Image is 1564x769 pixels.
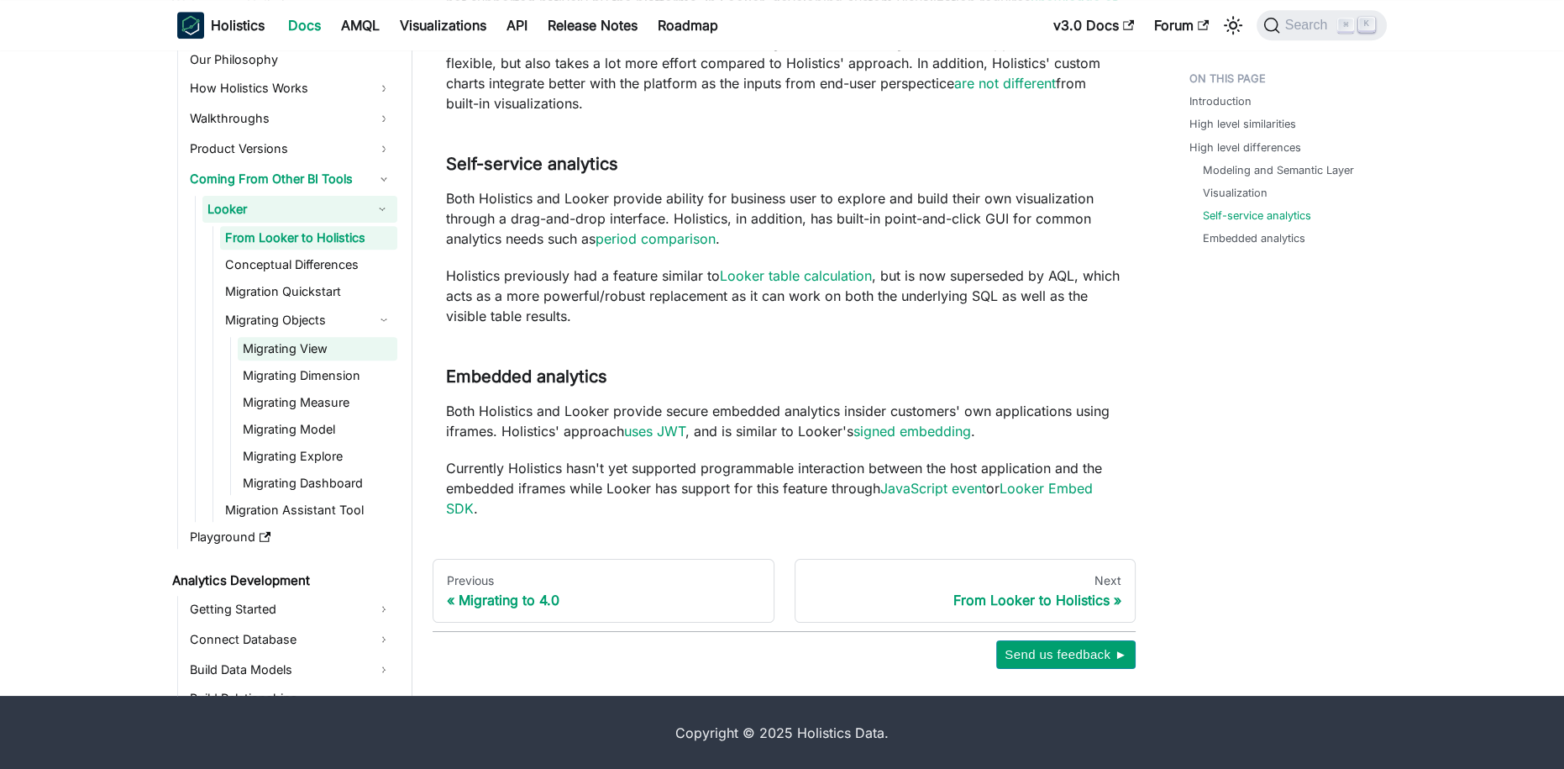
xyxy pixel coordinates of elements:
h3: Self-service analytics [446,154,1122,175]
a: are not different [954,75,1056,92]
a: Modeling and Semantic Layer [1203,162,1354,178]
a: NextFrom Looker to Holistics [795,559,1136,623]
a: Visualization [1203,185,1267,201]
kbd: ⌘ [1337,18,1354,33]
a: From Looker to Holistics [220,226,397,250]
p: Currently Holistics hasn't yet supported programmable interaction between the host application an... [446,458,1122,519]
button: Collapse sidebar category 'Looker' [367,196,397,223]
img: Holistics [177,12,204,39]
a: Forum [1144,12,1219,39]
div: Previous [447,573,760,588]
a: Our Philosophy [185,48,397,71]
div: Migrating to 4.0 [447,592,760,608]
a: High level differences [1189,140,1301,155]
a: Build Relationships [185,687,397,710]
button: Send us feedback ► [996,640,1136,669]
a: Visualizations [390,12,496,39]
a: Conceptual Differences [220,253,397,277]
a: High level similarities [1189,116,1296,132]
a: uses JWT [624,423,685,440]
button: Switch between dark and light mode (currently light mode) [1220,12,1246,39]
b: Holistics [211,15,265,35]
div: Next [809,573,1122,588]
div: From Looker to Holistics [809,592,1122,608]
a: Build Data Models [185,656,397,683]
div: Copyright © 2025 Holistics Data. [248,723,1316,743]
a: Connect Database [185,626,397,653]
button: Search (Command+K) [1257,10,1387,40]
a: Migrating Dashboard [238,471,397,495]
a: Self-service analytics [1203,208,1311,224]
a: Migrating View [238,337,397,361]
a: AMQL [331,12,390,39]
a: How Holistics Works [185,75,397,102]
a: Looker [202,196,367,223]
h3: Embedded analytics [446,366,1122,387]
a: Embedded analytics [1203,230,1305,246]
a: Migrating Model [238,418,397,441]
p: Holistics previously had a feature similar to , but is now superseded by AQL, which acts as a mor... [446,266,1122,326]
span: Send us feedback ► [1005,644,1127,666]
a: signed embedding [853,423,971,440]
a: Product Versions [185,135,397,162]
a: PreviousMigrating to 4.0 [433,559,774,623]
a: Walkthroughs [185,105,397,132]
a: API [496,12,538,39]
p: Both Holistics and Looker provide secure embedded analytics insider customers' own applications u... [446,401,1122,441]
a: Coming From Other BI Tools [185,166,397,192]
a: v3.0 Docs [1043,12,1144,39]
span: Search [1280,18,1338,33]
a: Release Notes [538,12,648,39]
a: Roadmap [648,12,728,39]
a: Migrating Dimension [238,364,397,387]
a: Docs [278,12,331,39]
a: Playground [185,525,397,549]
a: Migrating Explore [238,445,397,468]
a: Getting Started [185,596,397,623]
p: Both Holistics and Looker provide ability for business user to explore and build their own visual... [446,188,1122,249]
a: Migration Assistant Tool [220,498,397,522]
kbd: K [1358,17,1375,32]
a: Introduction [1189,93,1252,109]
a: JavaScript event [880,480,986,497]
a: Migrating Objects [220,307,397,334]
a: HolisticsHolistics [177,12,265,39]
a: Migration Quickstart [220,280,397,303]
a: Migrating Measure [238,391,397,414]
a: Analytics Development [167,569,397,593]
nav: Docs pages [433,559,1136,623]
a: period comparison [596,230,716,247]
a: Looker table calculation [720,267,872,284]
